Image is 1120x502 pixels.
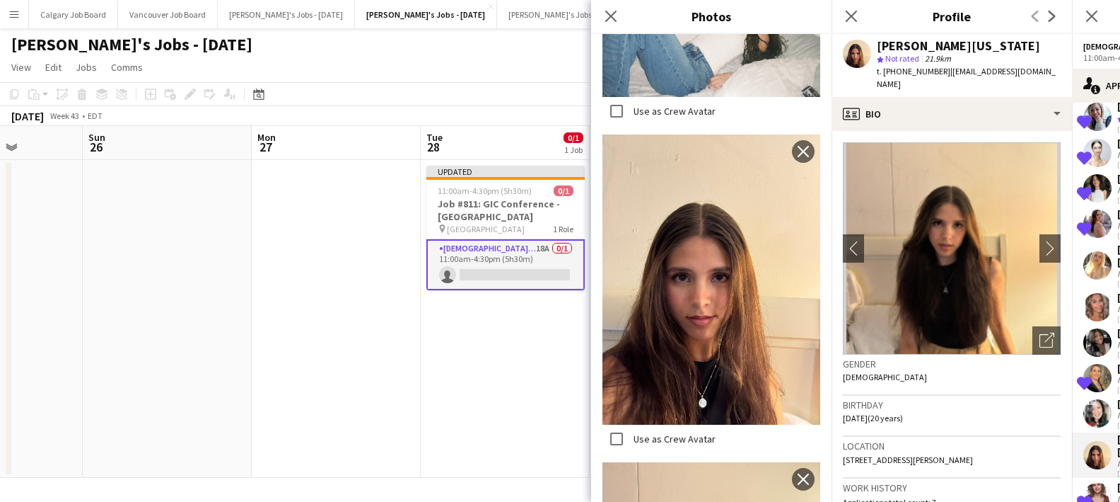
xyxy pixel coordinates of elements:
[885,53,919,64] span: Not rated
[564,132,583,143] span: 0/1
[426,239,585,290] app-card-role: [DEMOGRAPHIC_DATA] Brand Ambassador18A0/111:00am-4:30pm (5h30m)
[843,413,903,423] span: [DATE] (20 years)
[426,166,585,177] div: Updated
[29,1,118,28] button: Calgary Job Board
[40,58,67,76] a: Edit
[554,186,573,196] span: 0/1
[843,142,1061,355] img: Crew avatar or photo
[257,131,276,144] span: Mon
[843,358,1061,370] h3: Gender
[11,34,252,55] h1: [PERSON_NAME]'s Jobs - [DATE]
[70,58,103,76] a: Jobs
[111,61,143,74] span: Comms
[553,224,573,234] span: 1 Role
[591,7,832,25] h3: Photos
[11,109,44,123] div: [DATE]
[255,139,276,155] span: 27
[631,105,716,118] label: Use as Crew Avatar
[355,1,497,28] button: [PERSON_NAME]'s Jobs - [DATE]
[832,97,1072,131] div: Bio
[843,372,927,382] span: [DEMOGRAPHIC_DATA]
[426,131,443,144] span: Tue
[922,53,954,64] span: 21.9km
[118,1,218,28] button: Vancouver Job Board
[218,1,355,28] button: [PERSON_NAME]'s Jobs - [DATE]
[88,131,105,144] span: Sun
[424,139,443,155] span: 28
[843,399,1061,411] h3: Birthday
[1032,326,1061,355] div: Open photos pop-in
[877,66,950,76] span: t. [PHONE_NUMBER]
[447,224,525,234] span: [GEOGRAPHIC_DATA]
[86,139,105,155] span: 26
[76,61,97,74] span: Jobs
[843,440,1061,452] h3: Location
[631,433,716,445] label: Use as Crew Avatar
[426,198,585,223] h3: Job #811: GIC Conference - [GEOGRAPHIC_DATA]
[88,110,103,121] div: EDT
[47,110,82,121] span: Week 43
[426,166,585,290] app-job-card: Updated11:00am-4:30pm (5h30m)0/1Job #811: GIC Conference - [GEOGRAPHIC_DATA] [GEOGRAPHIC_DATA]1 R...
[105,58,148,76] a: Comms
[877,40,1040,52] div: [PERSON_NAME][US_STATE]
[877,66,1056,89] span: | [EMAIL_ADDRESS][DOMAIN_NAME]
[497,1,634,28] button: [PERSON_NAME]'s Jobs - [DATE]
[45,61,62,74] span: Edit
[11,61,31,74] span: View
[438,186,532,196] span: 11:00am-4:30pm (5h30m)
[602,135,820,426] img: Crew photo 1087307
[832,7,1072,25] h3: Profile
[843,455,973,465] span: [STREET_ADDRESS][PERSON_NAME]
[843,481,1061,494] h3: Work history
[564,144,583,155] div: 1 Job
[6,58,37,76] a: View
